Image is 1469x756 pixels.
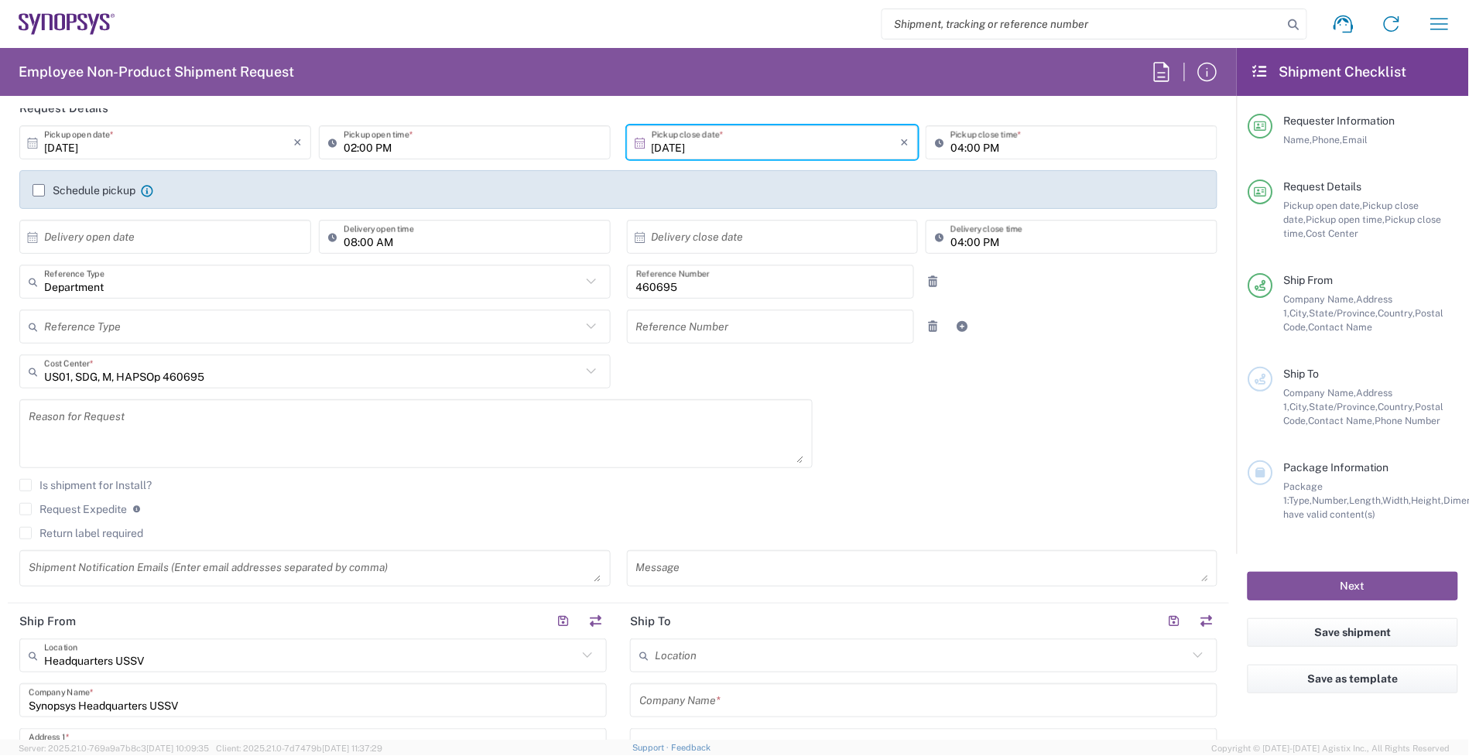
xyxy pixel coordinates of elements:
[216,744,382,753] span: Client: 2025.21.0-7d7479b
[1248,572,1458,600] button: Next
[1289,494,1313,506] span: Type,
[146,744,209,753] span: [DATE] 10:09:35
[671,743,711,752] a: Feedback
[633,743,672,752] a: Support
[1306,227,1359,239] span: Cost Center
[19,614,76,629] h2: Ship From
[922,316,943,337] a: Remove Reference
[900,130,909,155] i: ×
[1375,415,1441,426] span: Phone Number
[1383,494,1412,506] span: Width,
[882,9,1283,39] input: Shipment, tracking or reference number
[1343,134,1368,145] span: Email
[19,744,209,753] span: Server: 2025.21.0-769a9a7b8c3
[1310,307,1378,319] span: State/Province,
[922,271,943,292] a: Remove Reference
[1310,401,1378,412] span: State/Province,
[1378,401,1416,412] span: Country,
[293,130,302,155] i: ×
[1284,293,1357,305] span: Company Name,
[951,316,973,337] a: Add Reference
[1284,481,1323,506] span: Package 1:
[1313,134,1343,145] span: Phone,
[630,614,671,629] h2: Ship To
[1284,387,1357,399] span: Company Name,
[1290,401,1310,412] span: City,
[1284,180,1362,193] span: Request Details
[19,527,143,539] label: Return label required
[1284,134,1313,145] span: Name,
[19,503,127,515] label: Request Expedite
[1290,307,1310,319] span: City,
[1248,665,1458,693] button: Save as template
[1284,200,1363,211] span: Pickup open date,
[1284,274,1334,286] span: Ship From
[1284,115,1395,127] span: Requester Information
[19,101,108,116] h2: Request Details
[1378,307,1416,319] span: Country,
[1306,214,1385,225] span: Pickup open time,
[19,479,152,491] label: Is shipment for Install?
[1248,618,1458,647] button: Save shipment
[33,184,135,197] label: Schedule pickup
[19,63,294,81] h2: Employee Non-Product Shipment Request
[1309,415,1375,426] span: Contact Name,
[1309,321,1373,333] span: Contact Name
[1350,494,1383,506] span: Length,
[1412,494,1444,506] span: Height,
[1212,741,1450,755] span: Copyright © [DATE]-[DATE] Agistix Inc., All Rights Reserved
[1284,368,1320,380] span: Ship To
[322,744,382,753] span: [DATE] 11:37:29
[1313,494,1350,506] span: Number,
[1251,63,1407,81] h2: Shipment Checklist
[1284,461,1389,474] span: Package Information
